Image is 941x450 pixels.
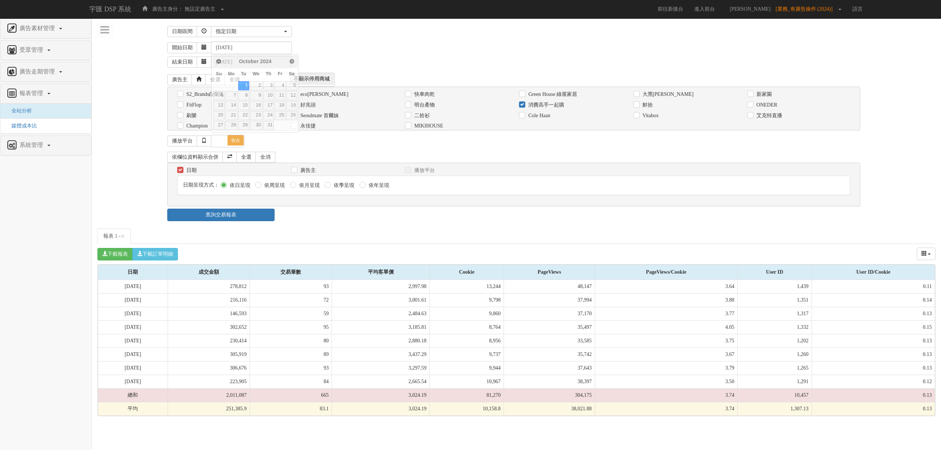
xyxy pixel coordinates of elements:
a: 15 [238,101,249,110]
td: 2,880.18 [332,334,430,348]
td: 93 [250,280,332,294]
span: 廣告素材管理 [18,25,58,31]
a: 報表管理 [6,88,86,100]
div: Cookie [430,265,504,280]
span: 報表管理 [18,90,47,96]
button: Close [121,233,125,240]
div: 日期 [98,265,168,280]
span: Tuesday [241,71,246,76]
label: 艾克特直播 [755,112,782,119]
span: [PERSON_NAME] [726,6,774,12]
td: 9,944 [430,361,504,375]
td: 1,439 [737,280,812,294]
span: 2024 [260,58,272,64]
span: October [239,58,259,64]
span: × [121,232,125,241]
td: 2,484.63 [332,307,430,321]
td: 89 [250,348,332,361]
td: 1,291 [737,375,812,389]
td: 3.88 [595,294,737,307]
label: 依周呈現 [262,182,285,189]
td: 9,737 [430,348,504,361]
td: 0.13 [812,389,935,402]
td: 總和 [98,389,168,402]
a: 1 [238,81,249,90]
td: [DATE] [98,307,168,321]
a: 全消 [255,152,275,163]
a: 23 [250,111,262,120]
td: 3.50 [595,375,737,389]
a: 14 [225,101,237,110]
td: 0.13 [812,348,935,361]
span: Friday [278,71,283,76]
div: 成交金額 [168,265,250,280]
div: 交易筆數 [250,265,332,280]
div: PageViews [504,265,595,280]
label: 日期 [185,167,197,174]
label: 明台產物 [412,101,435,109]
td: 35,742 [504,348,595,361]
a: 26 [286,111,297,120]
div: PageViews/Cookie [595,265,737,280]
td: 3,185.81 [332,321,430,334]
a: 4 [275,81,286,90]
td: 80 [250,334,332,348]
span: Monday [228,71,235,76]
span: Saturday [289,71,294,76]
label: Vitabox [641,112,659,119]
span: 受眾管理 [18,47,47,53]
a: 17 [263,101,274,110]
td: 35,497 [504,321,595,334]
td: 2,665.54 [332,375,430,389]
td: 95 [250,321,332,334]
label: 依季呈現 [332,182,354,189]
td: 3.77 [595,307,737,321]
td: 48,147 [504,280,595,294]
span: [業務_有廣告操作 (2024)] [776,6,836,12]
button: 下載訂單明細 [132,248,178,260]
a: 29 [238,121,249,130]
label: 廣告主 [298,167,316,174]
td: 72 [250,294,332,307]
label: 好兆頭 [298,101,316,109]
td: 8,764 [430,321,504,334]
td: 3,001.61 [332,294,430,307]
a: 30 [250,121,262,130]
a: 6 [213,91,224,100]
td: [DATE] [98,321,168,334]
span: Thursday [266,71,271,76]
td: 4.05 [595,321,737,334]
a: 全選 [205,74,225,85]
a: 媒體成本比 [6,123,37,129]
a: 5 [286,81,297,90]
td: [DATE] [98,280,168,294]
a: 3 [263,81,274,90]
td: 0.12 [812,375,935,389]
a: 7 [225,91,237,100]
td: 3,024.19 [332,389,430,402]
label: 依日呈現 [228,182,250,189]
a: Next [287,57,296,66]
td: 37,170 [504,307,595,321]
span: 無設定廣告主 [185,6,215,12]
td: 2,997.98 [332,280,430,294]
a: 廣告走期管理 [6,66,86,78]
td: 216,116 [168,294,250,307]
a: 全站分析 [6,108,32,114]
label: Seoulmate 首爾妹 [298,112,339,119]
td: 1,332 [737,321,812,334]
a: 查詢交易報表 [167,209,275,221]
td: 1,202 [737,334,812,348]
span: 收合 [228,135,244,145]
td: 3,297.59 [332,361,430,375]
label: eco[PERSON_NAME] [298,91,348,98]
label: MIKIHOUSE [412,122,443,130]
td: 93 [250,361,332,375]
td: 0.13 [812,334,935,348]
td: 10,967 [430,375,504,389]
span: Wednesday [253,71,260,76]
button: columns [917,248,936,260]
a: 系統管理 [6,140,86,151]
td: 83.1 [250,402,332,416]
td: 3.75 [595,334,737,348]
